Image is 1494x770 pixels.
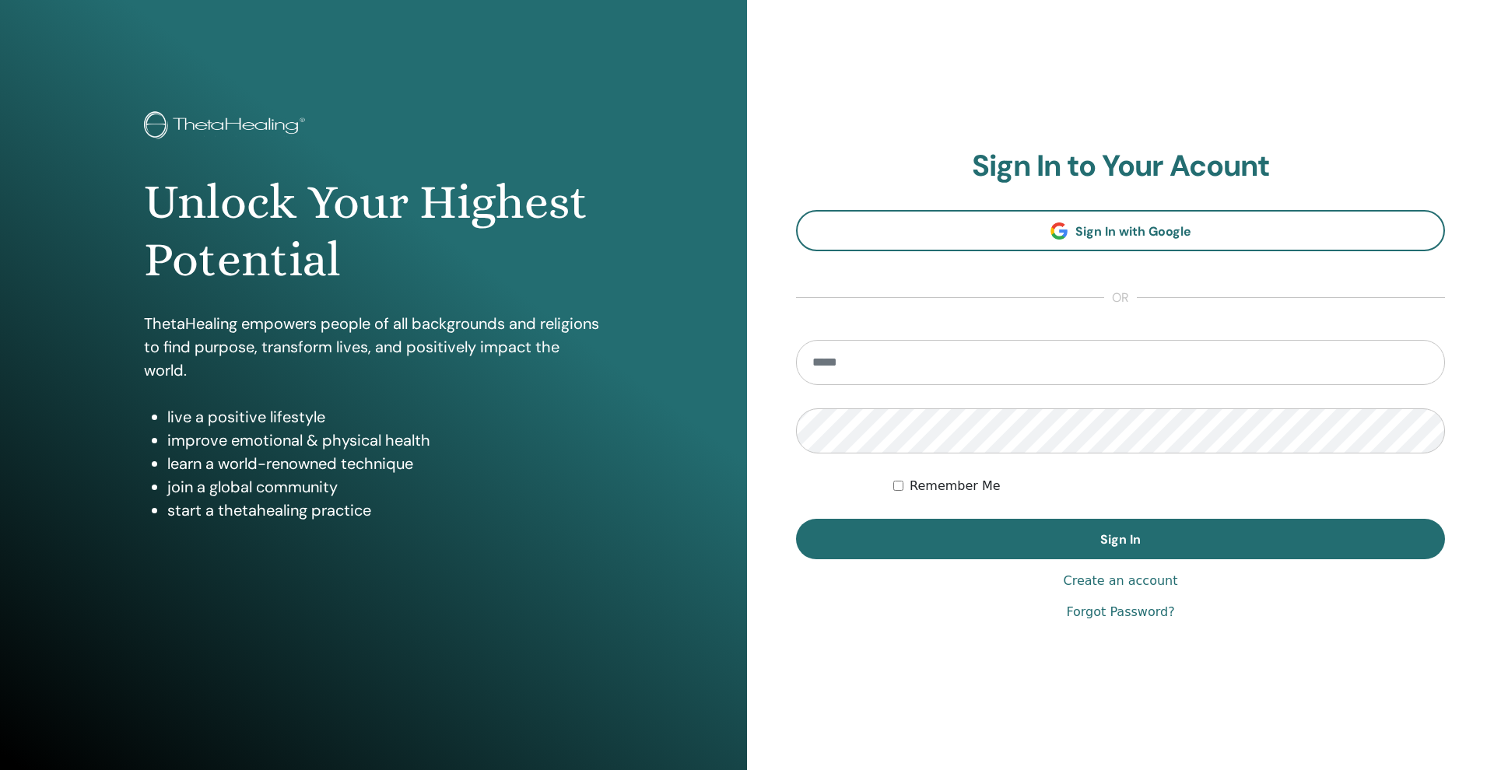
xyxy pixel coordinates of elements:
span: Sign In [1100,531,1141,548]
button: Sign In [796,519,1445,559]
a: Sign In with Google [796,210,1445,251]
li: join a global community [167,475,603,499]
span: Sign In with Google [1075,223,1191,240]
label: Remember Me [910,477,1001,495]
div: Keep me authenticated indefinitely or until I manually logout [893,477,1445,495]
li: learn a world-renowned technique [167,452,603,475]
li: live a positive lifestyle [167,405,603,429]
a: Create an account [1063,572,1177,590]
span: or [1104,289,1137,307]
li: start a thetahealing practice [167,499,603,522]
li: improve emotional & physical health [167,429,603,452]
p: ThetaHealing empowers people of all backgrounds and religions to find purpose, transform lives, a... [144,312,603,382]
a: Forgot Password? [1066,603,1174,621]
h1: Unlock Your Highest Potential [144,173,603,289]
h2: Sign In to Your Acount [796,149,1445,184]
